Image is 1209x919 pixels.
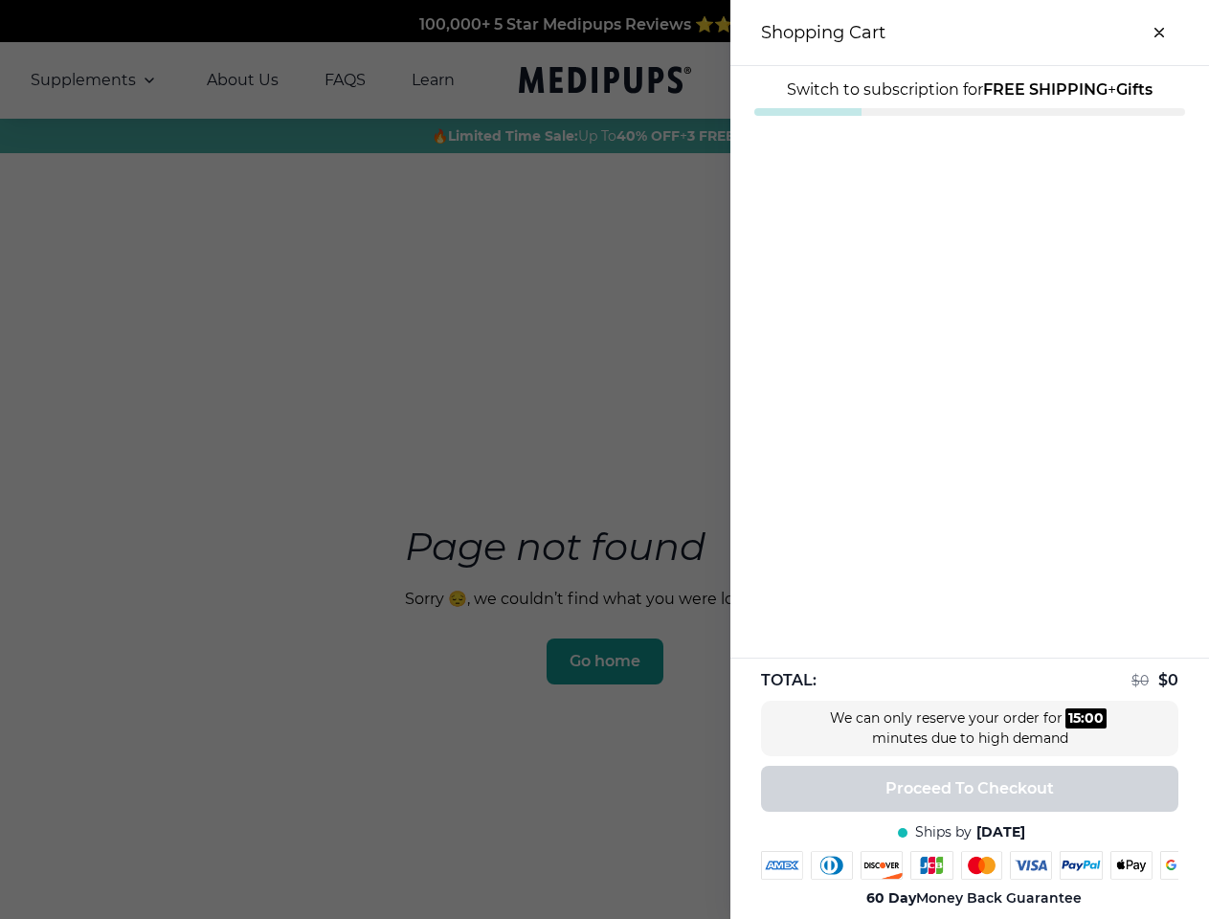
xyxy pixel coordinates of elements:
strong: Gifts [1116,80,1153,99]
img: discover [861,851,903,880]
strong: 60 Day [866,889,916,907]
img: paypal [1060,851,1103,880]
span: $ 0 [1131,672,1149,689]
button: close-cart [1140,13,1178,52]
img: jcb [910,851,953,880]
strong: FREE SHIPPING [983,80,1108,99]
img: mastercard [961,851,1003,880]
div: 00 [1085,708,1104,728]
span: [DATE] [976,823,1025,841]
h3: Shopping Cart [761,22,885,43]
img: diners-club [811,851,853,880]
img: visa [1010,851,1052,880]
span: Ships by [915,823,972,841]
div: 15 [1068,708,1081,728]
img: apple [1110,851,1153,880]
span: $ 0 [1158,671,1178,689]
div: : [1065,708,1107,728]
span: Switch to subscription for + [787,80,1153,99]
img: amex [761,851,803,880]
div: We can only reserve your order for minutes due to high demand [826,708,1113,749]
span: Money Back Guarantee [866,889,1082,908]
span: TOTAL: [761,670,817,691]
img: google [1160,851,1203,880]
